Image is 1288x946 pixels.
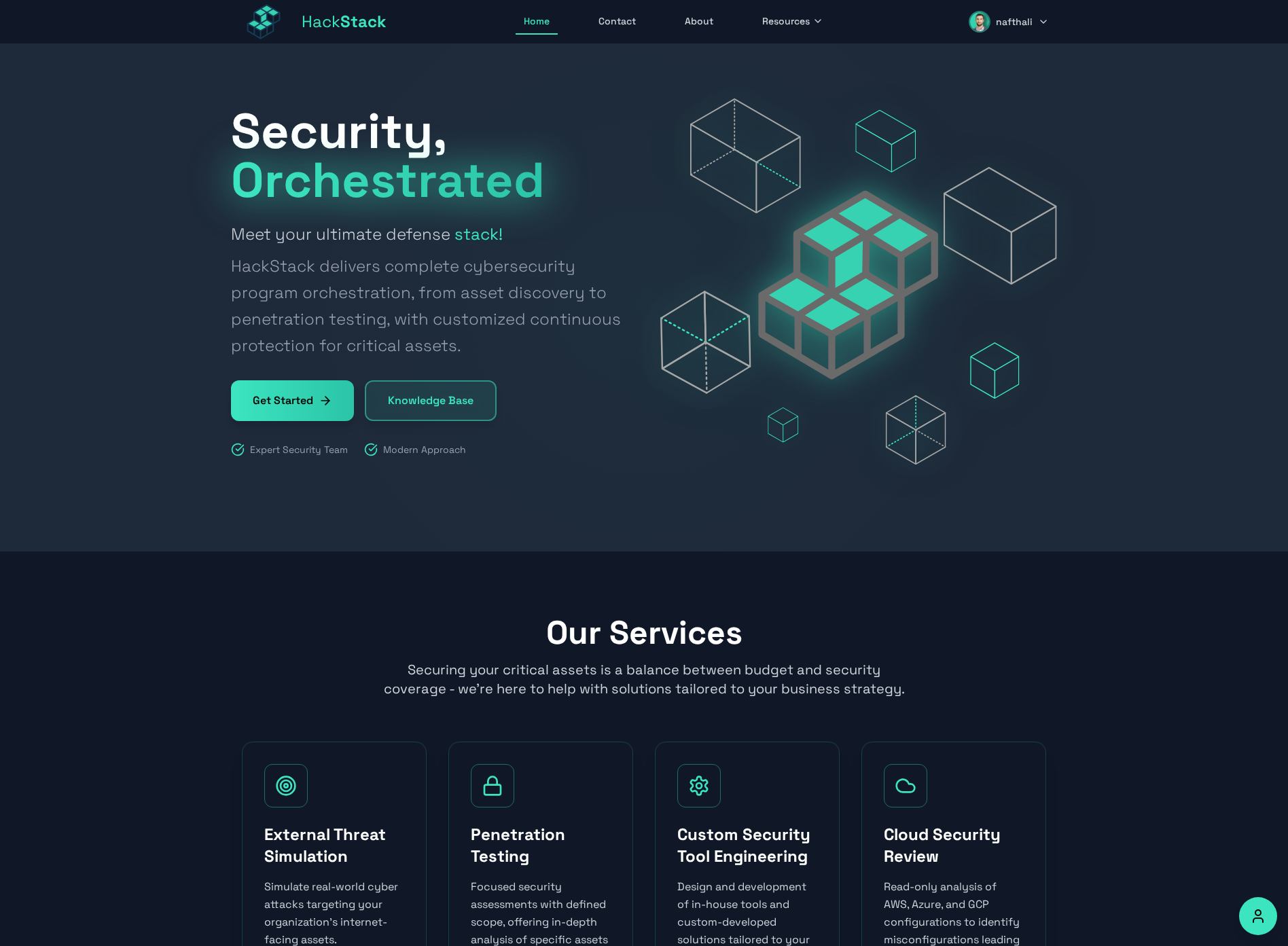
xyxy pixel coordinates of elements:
span: nafthali [996,15,1033,29]
h3: External Threat Simulation [264,824,404,867]
button: Resources [754,9,831,35]
h3: Penetration Testing [471,824,611,867]
span: Hack [302,11,387,33]
h3: Cloud Security Review [884,824,1024,867]
h2: Meet your ultimate defense [231,221,628,359]
strong: stack! [454,223,503,244]
p: Securing your critical assets is a balance between budget and security coverage - we're here to h... [383,660,905,698]
a: Contact [590,9,644,35]
a: Knowledge Base [365,380,497,421]
img: nafthali [969,11,990,33]
h2: Our Services [231,617,1057,649]
div: Expert Security Team [231,443,348,456]
h3: Custom Security Tool Engineering [677,824,817,867]
span: Stack [340,11,387,32]
h1: Security, [231,107,628,204]
a: Home [516,9,558,35]
button: Accessibility Options [1239,897,1277,935]
div: Modern Approach [364,443,466,456]
button: nafthali [961,5,1057,38]
span: HackStack delivers complete cybersecurity program orchestration, from asset discovery to penetrat... [231,253,628,359]
a: About [677,9,721,35]
a: Get Started [231,380,354,421]
span: Orchestrated [231,149,545,211]
span: Resources [762,14,810,28]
